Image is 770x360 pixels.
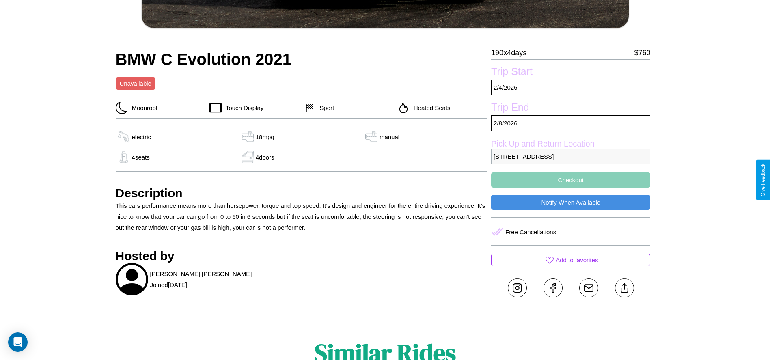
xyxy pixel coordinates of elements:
label: Pick Up and Return Location [491,139,650,149]
img: gas [239,131,256,143]
img: gas [363,131,380,143]
button: Add to favorites [491,254,650,266]
p: 4 seats [132,152,150,163]
p: 2 / 4 / 2026 [491,80,650,95]
p: 4 doors [256,152,274,163]
h2: BMW C Evolution 2021 [116,50,487,69]
p: 190 x 4 days [491,46,526,59]
p: Unavailable [120,78,151,89]
img: gas [116,151,132,163]
p: Touch Display [222,102,263,113]
p: Joined [DATE] [150,279,187,290]
div: Give Feedback [760,164,766,196]
p: Moonroof [128,102,157,113]
div: Open Intercom Messenger [8,332,28,352]
p: Sport [315,102,334,113]
p: 18 mpg [256,131,274,142]
p: electric [132,131,151,142]
p: manual [380,131,399,142]
p: $ 760 [634,46,650,59]
p: 2 / 8 / 2026 [491,115,650,131]
img: gas [239,151,256,163]
h3: Description [116,186,487,200]
p: Heated Seats [410,102,451,113]
h3: Hosted by [116,249,487,263]
p: Free Cancellations [505,226,556,237]
button: Notify When Available [491,195,650,210]
p: [PERSON_NAME] [PERSON_NAME] [150,268,252,279]
p: Add to favorites [556,254,598,265]
p: This cars performance means more than horsepower, torque and top speed. It’s design and engineer ... [116,200,487,233]
img: gas [116,131,132,143]
label: Trip End [491,101,650,115]
label: Trip Start [491,66,650,80]
p: [STREET_ADDRESS] [491,149,650,164]
button: Checkout [491,172,650,188]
